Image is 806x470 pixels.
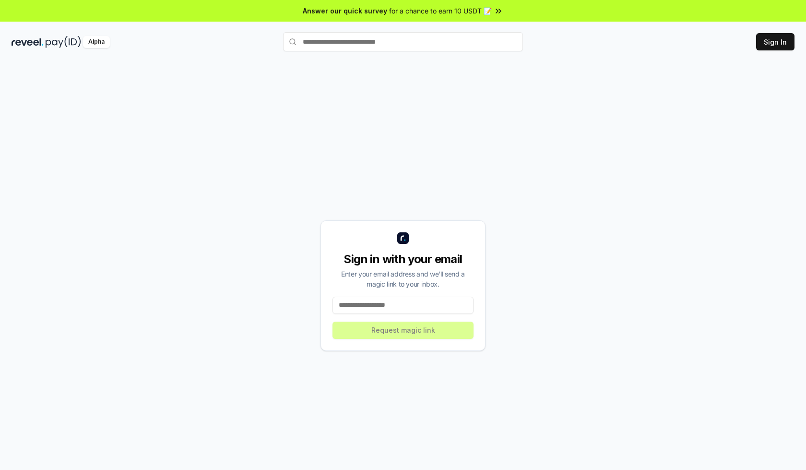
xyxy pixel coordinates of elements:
[46,36,81,48] img: pay_id
[397,232,409,244] img: logo_small
[83,36,110,48] div: Alpha
[389,6,492,16] span: for a chance to earn 10 USDT 📝
[332,269,474,289] div: Enter your email address and we’ll send a magic link to your inbox.
[12,36,44,48] img: reveel_dark
[303,6,387,16] span: Answer our quick survey
[332,252,474,267] div: Sign in with your email
[756,33,794,50] button: Sign In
